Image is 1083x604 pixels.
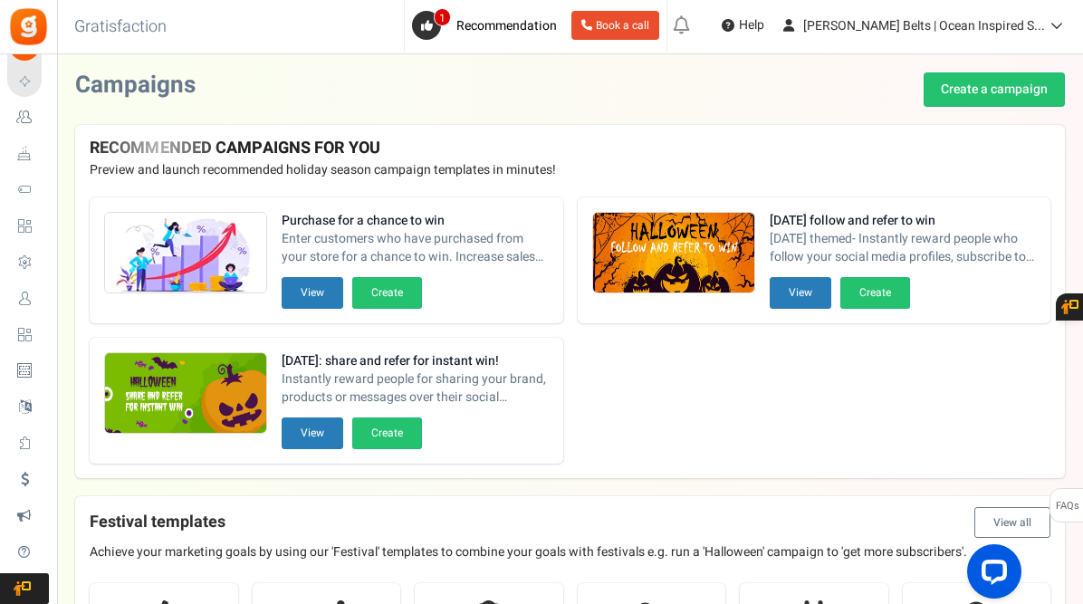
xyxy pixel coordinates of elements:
[282,212,549,230] strong: Purchase for a chance to win
[282,352,549,370] strong: [DATE]: share and refer for instant win!
[8,6,49,47] img: Gratisfaction
[1055,489,1079,523] span: FAQs
[352,417,422,449] button: Create
[770,277,831,309] button: View
[412,11,564,40] a: 1 Recommendation
[54,9,187,45] h3: Gratisfaction
[456,16,557,35] span: Recommendation
[90,139,1050,158] h4: RECOMMENDED CAMPAIGNS FOR YOU
[282,370,549,407] span: Instantly reward people for sharing your brand, products or messages over their social networks
[90,543,1050,561] p: Achieve your marketing goals by using our 'Festival' templates to combine your goals with festiva...
[770,230,1037,266] span: [DATE] themed- Instantly reward people who follow your social media profiles, subscribe to your n...
[282,417,343,449] button: View
[593,213,754,294] img: Recommended Campaigns
[571,11,659,40] a: Book a call
[90,507,1050,538] h4: Festival templates
[434,8,451,26] span: 1
[282,230,549,266] span: Enter customers who have purchased from your store for a chance to win. Increase sales and AOV.
[770,212,1037,230] strong: [DATE] follow and refer to win
[105,213,266,294] img: Recommended Campaigns
[734,16,764,34] span: Help
[974,507,1050,538] button: View all
[714,11,772,40] a: Help
[352,277,422,309] button: Create
[105,353,266,435] img: Recommended Campaigns
[803,16,1045,35] span: [PERSON_NAME] Belts | Ocean Inspired S...
[282,277,343,309] button: View
[90,161,1050,179] p: Preview and launch recommended holiday season campaign templates in minutes!
[924,72,1065,107] a: Create a campaign
[75,72,196,99] h2: Campaigns
[840,277,910,309] button: Create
